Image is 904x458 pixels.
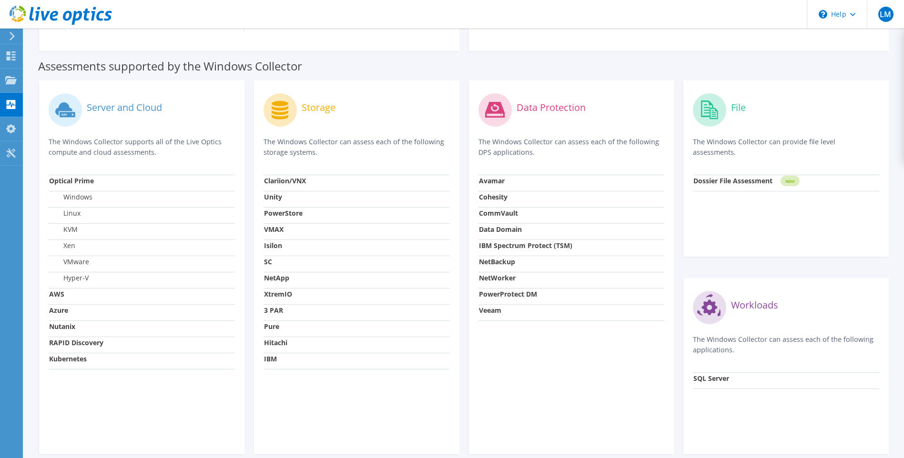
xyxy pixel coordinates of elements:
strong: AWS [49,289,64,299]
strong: Optical Prime [49,176,94,185]
svg: \n [819,10,827,19]
strong: Dossier File Assessment [693,176,772,185]
label: Workloads [731,300,778,310]
strong: NetBackup [479,257,515,266]
label: Hyper-V [49,273,89,283]
strong: Hitachi [264,338,287,347]
strong: PowerProtect DM [479,289,537,299]
p: The Windows Collector can assess each of the following storage systems. [264,137,450,158]
strong: NetApp [264,273,289,282]
strong: RAPID Discovery [49,338,103,347]
p: The Windows Collector can assess each of the following applications. [693,334,879,355]
p: The Windows Collector can assess each of the following DPS applications. [478,137,665,158]
strong: Isilon [264,241,282,250]
strong: Data Domain [479,225,522,234]
label: Data Protection [517,103,586,112]
strong: IBM Spectrum Protect (TSM) [479,241,572,250]
strong: XtremIO [264,289,292,299]
strong: Nutanix [49,322,75,331]
strong: VMAX [264,225,284,234]
strong: PowerStore [264,209,303,218]
label: Assessments supported by the Windows Collector [38,61,302,71]
tspan: NEW! [785,179,795,184]
p: The Windows Collector supports all of the Live Optics compute and cloud assessments. [49,137,235,158]
label: Xen [49,241,75,250]
strong: SQL Server [693,374,729,383]
label: KVM [49,225,78,234]
label: Server and Cloud [87,103,162,112]
strong: 3 PAR [264,306,283,315]
strong: Avamar [479,176,505,185]
label: Linux [49,209,81,218]
label: VMware [49,257,89,267]
label: File [731,103,746,112]
strong: SC [264,257,272,266]
p: The Windows Collector can provide file level assessments. [693,137,879,158]
label: Windows [49,192,92,202]
strong: IBM [264,354,277,363]
strong: Pure [264,322,279,331]
strong: Veeam [479,306,501,315]
strong: CommVault [479,209,518,218]
strong: Cohesity [479,192,508,201]
strong: Clariion/VNX [264,176,306,185]
strong: Kubernetes [49,354,87,363]
label: Storage [302,103,335,112]
strong: Unity [264,192,282,201]
strong: NetWorker [479,273,516,282]
strong: Azure [49,306,68,315]
span: LM [878,7,894,22]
